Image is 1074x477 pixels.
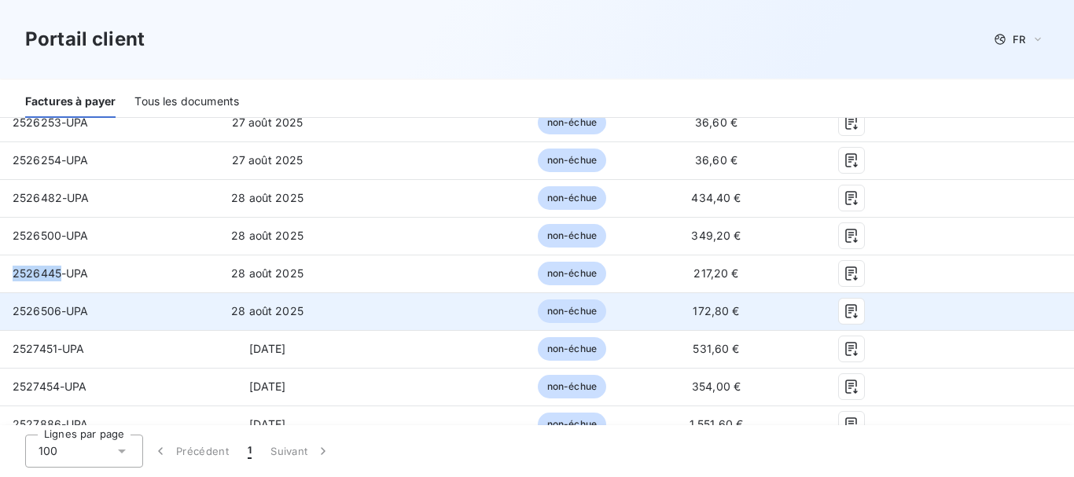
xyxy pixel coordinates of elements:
[13,342,85,355] span: 2527451-UPA
[538,186,606,210] span: non-échue
[232,116,303,129] span: 27 août 2025
[231,229,303,242] span: 28 août 2025
[693,304,739,317] span: 172,80 €
[238,435,261,468] button: 1
[13,229,89,242] span: 2526500-UPA
[538,299,606,323] span: non-échue
[538,111,606,134] span: non-échue
[538,149,606,172] span: non-échue
[25,25,145,53] h3: Portail client
[13,380,87,393] span: 2527454-UPA
[249,380,286,393] span: [DATE]
[13,116,89,129] span: 2526253-UPA
[13,304,89,317] span: 2526506-UPA
[690,417,744,431] span: 1 551,60 €
[231,191,303,204] span: 28 août 2025
[261,435,340,468] button: Suivant
[1013,33,1025,46] span: FR
[134,85,239,118] div: Tous les documents
[538,262,606,285] span: non-échue
[695,153,737,167] span: 36,60 €
[232,153,303,167] span: 27 août 2025
[692,380,741,393] span: 354,00 €
[538,375,606,398] span: non-échue
[13,153,89,167] span: 2526254-UPA
[695,116,737,129] span: 36,60 €
[693,266,738,280] span: 217,20 €
[39,443,57,459] span: 100
[538,224,606,248] span: non-échue
[13,266,89,280] span: 2526445-UPA
[538,337,606,361] span: non-échue
[143,435,238,468] button: Précédent
[13,417,89,431] span: 2527886-UPA
[25,85,116,118] div: Factures à payer
[13,191,90,204] span: 2526482-UPA
[691,191,741,204] span: 434,40 €
[249,342,286,355] span: [DATE]
[231,266,303,280] span: 28 août 2025
[693,342,739,355] span: 531,60 €
[691,229,741,242] span: 349,20 €
[231,304,303,317] span: 28 août 2025
[248,443,252,459] span: 1
[249,417,286,431] span: [DATE]
[538,413,606,436] span: non-échue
